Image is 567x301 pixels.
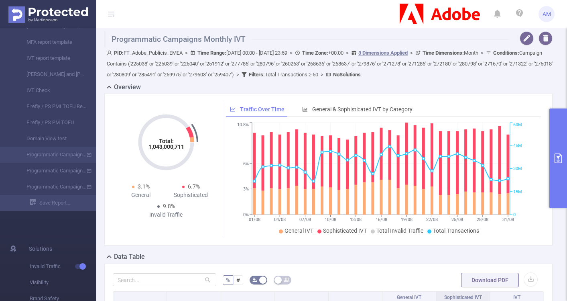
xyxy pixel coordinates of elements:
[16,115,87,131] a: Firefly / PS PM TOFU
[397,295,421,300] span: General IVT
[444,295,482,300] span: Sophisticated IVT
[302,50,328,56] b: Time Zone:
[163,203,175,209] span: 9.8%
[243,212,249,217] tspan: 0%
[107,50,114,55] i: icon: user
[16,50,87,66] a: IVT report template
[237,123,249,128] tspan: 10.8%
[423,50,464,56] b: Time Dimensions :
[113,273,216,286] input: Search...
[375,217,387,222] tspan: 16/08
[350,217,362,222] tspan: 13/08
[358,50,408,56] u: 3 Dimensions Applied
[513,295,520,300] span: IVT
[318,72,326,78] span: >
[408,50,415,56] span: >
[287,50,295,56] span: >
[284,277,289,282] i: icon: table
[302,106,308,112] i: icon: bar-chart
[477,217,488,222] tspan: 28/08
[16,147,87,163] a: Programmatic Campaigns Monthly IVT
[333,72,361,78] b: No Solutions
[248,217,260,222] tspan: 01/08
[433,227,479,234] span: Total Transactions
[16,163,87,179] a: Programmatic Campaigns Monthly MFA
[252,277,257,282] i: icon: bg-colors
[343,50,351,56] span: >
[16,66,87,82] a: [PERSON_NAME] and [PERSON_NAME] PM Report Template
[230,106,236,112] i: icon: line-chart
[423,50,478,56] span: Month
[478,50,486,56] span: >
[114,50,124,56] b: PID:
[234,72,242,78] span: >
[30,195,96,211] a: Save Report...
[461,273,519,287] button: Download PDF
[16,82,87,98] a: IVT Check
[299,217,311,222] tspan: 07/08
[376,227,423,234] span: Total Invalid Traffic
[148,143,184,150] tspan: 1,043,000,711
[249,72,318,78] span: Total Transactions ≥ 50
[141,211,191,219] div: Invalid Traffic
[243,187,249,192] tspan: 3%
[107,50,553,78] span: FT_Adobe_Publicis_EMEA [DATE] 00:00 - [DATE] 23:59 +00:00
[226,277,230,283] span: %
[29,241,52,257] span: Solutions
[312,106,413,113] span: General & Sophisticated IVT by Category
[325,217,336,222] tspan: 10/08
[16,34,87,50] a: MFA report template
[188,183,200,190] span: 6.7%
[451,217,463,222] tspan: 25/08
[513,143,522,148] tspan: 45M
[240,106,285,113] span: Traffic Over Time
[197,50,226,56] b: Time Range:
[236,277,240,283] span: #
[138,183,150,190] span: 3.1%
[493,50,519,56] b: Conditions :
[114,252,145,262] h2: Data Table
[513,166,522,172] tspan: 30M
[543,6,551,22] span: AM
[323,227,367,234] span: Sophisticated IVT
[274,217,285,222] tspan: 04/08
[114,82,141,92] h2: Overview
[513,189,522,195] tspan: 15M
[166,191,216,199] div: Sophisticated
[249,72,265,78] b: Filters :
[502,217,514,222] tspan: 31/08
[30,274,96,291] span: Visibility
[183,50,190,56] span: >
[30,258,96,274] span: Invalid Traffic
[8,6,88,23] img: Protected Media
[285,227,313,234] span: General IVT
[16,131,87,147] a: Domain View test
[400,217,412,222] tspan: 19/08
[116,191,166,199] div: General
[16,179,87,195] a: Programmatic Campaigns Monthly Blocked
[426,217,438,222] tspan: 22/08
[16,98,87,115] a: Firefly / PS PMI TOFU Report
[243,161,249,166] tspan: 6%
[159,138,173,144] tspan: Total:
[104,31,508,47] h1: Programmatic Campaigns Monthly IVT
[513,123,522,128] tspan: 60M
[107,50,553,78] span: Campaign Contains ('225038' or '225039' or '225040' or '251912' or '277786' or '280796' or '26026...
[513,212,516,217] tspan: 0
